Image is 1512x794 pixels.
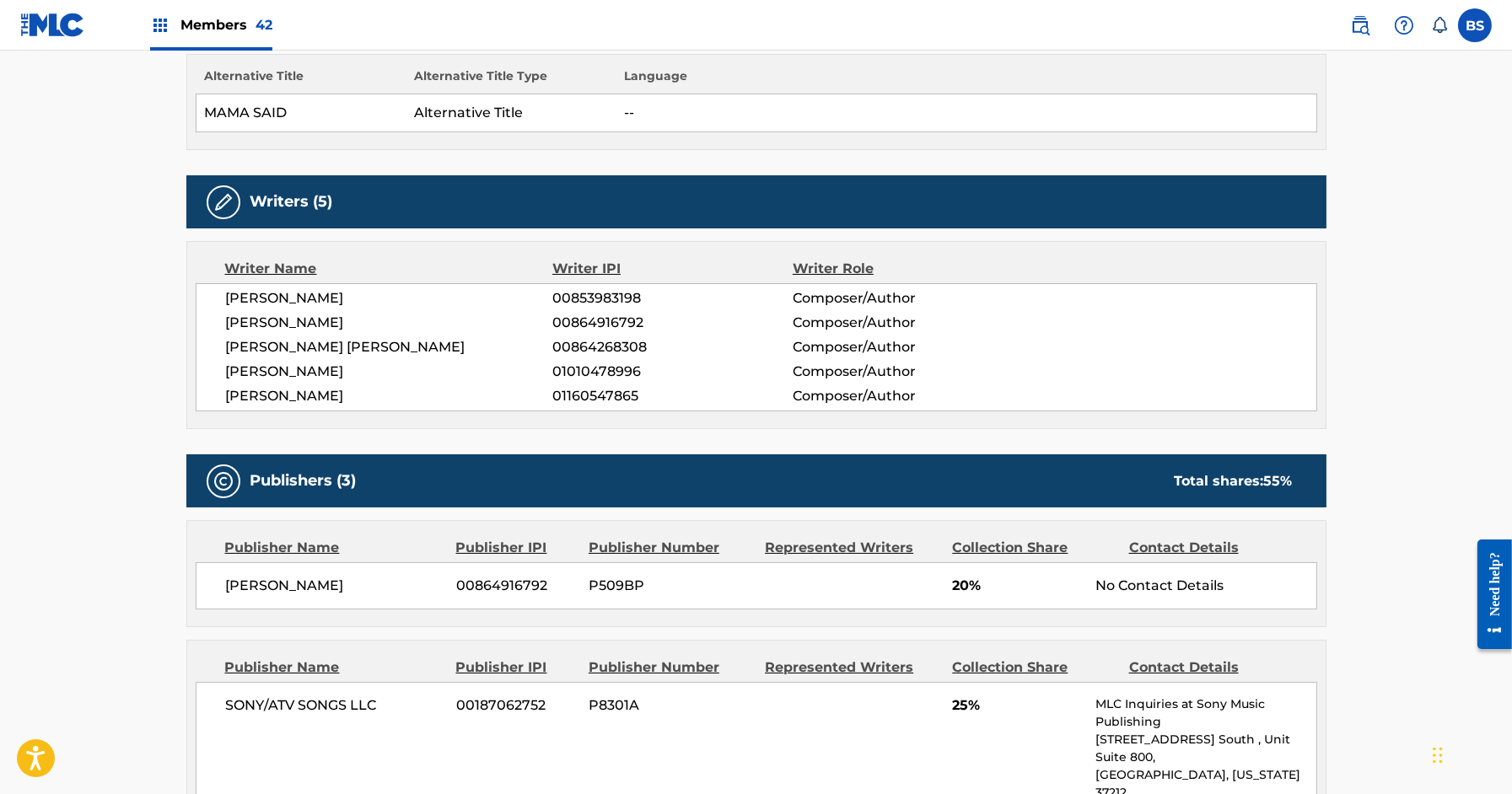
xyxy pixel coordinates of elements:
span: Composer/Author [793,337,1011,357]
span: Composer/Author [793,362,1011,382]
span: Composer/Author [793,313,1011,333]
div: Writer IPI [552,259,793,279]
h5: Writers (5) [250,192,333,212]
img: Publishers [213,471,234,491]
span: [PERSON_NAME] [226,288,553,308]
span: Composer/Author [793,386,1011,406]
span: [PERSON_NAME] [226,386,553,406]
img: Top Rightsholders [150,15,170,35]
div: Writer Role [793,259,1011,279]
div: Drag [1433,730,1443,781]
iframe: Chat Widget [1428,713,1512,794]
span: 00864916792 [552,313,792,333]
span: Members [180,15,272,35]
h5: Publishers (3) [250,471,357,491]
div: Total shares: [1175,471,1293,491]
div: Collection Share [952,538,1116,558]
td: Alternative Title [406,94,616,132]
span: 01160547865 [552,386,792,406]
p: [STREET_ADDRESS] South , Unit Suite 800, [1095,731,1316,766]
span: P8301A [589,695,752,716]
th: Alternative Title Type [406,67,616,94]
iframe: Resource Center [1465,526,1512,662]
span: 42 [256,17,272,33]
div: Writer Name [225,259,553,279]
span: 00864916792 [456,576,576,596]
div: Contact Details [1129,657,1293,678]
div: Notifications [1431,17,1448,34]
span: SONY/ATV SONGS LLC [226,695,444,716]
div: Publisher Name [225,657,444,678]
img: help [1394,15,1414,35]
span: [PERSON_NAME] [226,576,444,596]
span: P509BP [589,576,752,596]
div: Publisher IPI [456,538,576,558]
div: Contact Details [1129,538,1293,558]
div: Publisher Number [589,657,752,678]
span: 55 % [1264,473,1293,489]
img: search [1350,15,1370,35]
div: Publisher IPI [456,657,576,678]
span: 20% [952,576,1083,596]
div: Publisher Name [225,538,444,558]
div: User Menu [1458,8,1492,42]
td: -- [616,94,1316,132]
th: Alternative Title [196,67,406,94]
img: MLC Logo [20,13,85,37]
td: MAMA SAID [196,94,406,132]
div: Publisher Number [589,538,752,558]
div: Represented Writers [765,538,939,558]
div: Represented Writers [765,657,939,678]
div: Help [1387,8,1421,42]
div: Collection Share [952,657,1116,678]
span: 00187062752 [456,695,576,716]
div: No Contact Details [1095,576,1316,596]
span: [PERSON_NAME] [226,313,553,333]
span: [PERSON_NAME] [226,362,553,382]
span: 00853983198 [552,288,792,308]
span: Composer/Author [793,288,1011,308]
span: 00864268308 [552,337,792,357]
p: MLC Inquiries at Sony Music Publishing [1095,695,1316,731]
img: Writers [213,192,234,212]
span: 25% [952,695,1083,716]
a: Public Search [1343,8,1377,42]
span: 01010478996 [552,362,792,382]
th: Language [616,67,1316,94]
span: [PERSON_NAME] [PERSON_NAME] [226,337,553,357]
